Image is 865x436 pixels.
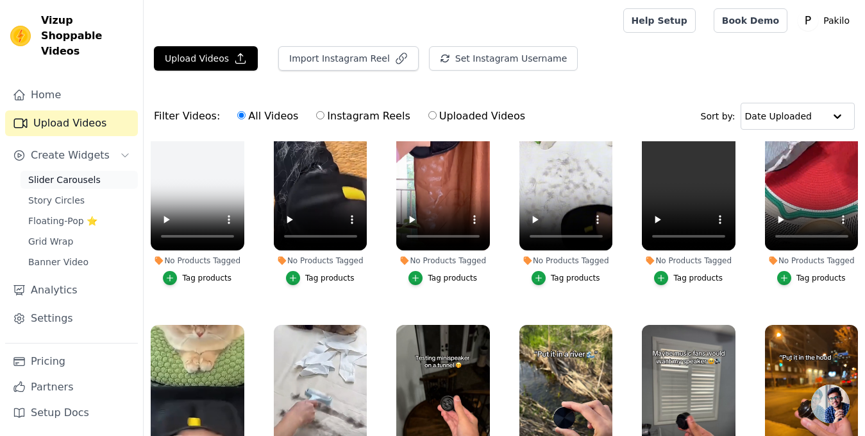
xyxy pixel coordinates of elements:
button: P Pakilo [798,9,855,32]
div: Open chat [811,385,850,423]
a: Grid Wrap [21,232,138,250]
a: Floating-Pop ⭐ [21,212,138,230]
span: Grid Wrap [28,235,73,248]
input: Uploaded Videos [428,111,437,119]
span: Story Circles [28,194,85,207]
div: Filter Videos: [154,101,532,131]
div: Tag products [182,273,231,283]
text: P [805,14,811,27]
a: Home [5,82,138,108]
label: Instagram Reels [315,108,410,125]
a: Pricing [5,349,138,374]
div: Tag products [305,273,355,283]
div: No Products Tagged [396,256,490,266]
img: Vizup [10,26,31,46]
p: Pakilo [818,9,855,32]
a: Book Demo [714,8,787,33]
div: Tag products [673,273,723,283]
a: Banner Video [21,253,138,271]
div: Tag products [551,273,600,283]
div: No Products Tagged [765,256,859,266]
div: Tag products [796,273,846,283]
div: No Products Tagged [519,256,613,266]
div: No Products Tagged [274,256,367,266]
span: Create Widgets [31,148,110,163]
a: Analytics [5,277,138,303]
button: Tag products [286,271,355,285]
a: Upload Videos [5,110,138,136]
label: All Videos [237,108,299,125]
button: Tag products [163,271,231,285]
button: Upload Videos [154,46,258,71]
div: No Products Tagged [151,256,244,266]
button: Tag products [777,271,846,285]
input: Instagram Reels [316,111,324,119]
input: All Videos [237,111,246,119]
a: Help Setup [623,8,696,33]
a: Slider Carousels [21,171,138,189]
button: Tag products [532,271,600,285]
a: Partners [5,374,138,400]
button: Tag products [408,271,477,285]
a: Setup Docs [5,400,138,426]
button: Create Widgets [5,143,138,168]
a: Story Circles [21,191,138,209]
button: Tag products [654,271,723,285]
button: Set Instagram Username [429,46,578,71]
button: Import Instagram Reel [278,46,419,71]
div: No Products Tagged [642,256,735,266]
a: Settings [5,306,138,331]
div: Sort by: [701,103,855,130]
div: Tag products [428,273,477,283]
span: Floating-Pop ⭐ [28,214,97,227]
span: Vizup Shoppable Videos [41,13,133,59]
span: Banner Video [28,256,88,268]
span: Slider Carousels [28,173,101,186]
label: Uploaded Videos [428,108,526,125]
